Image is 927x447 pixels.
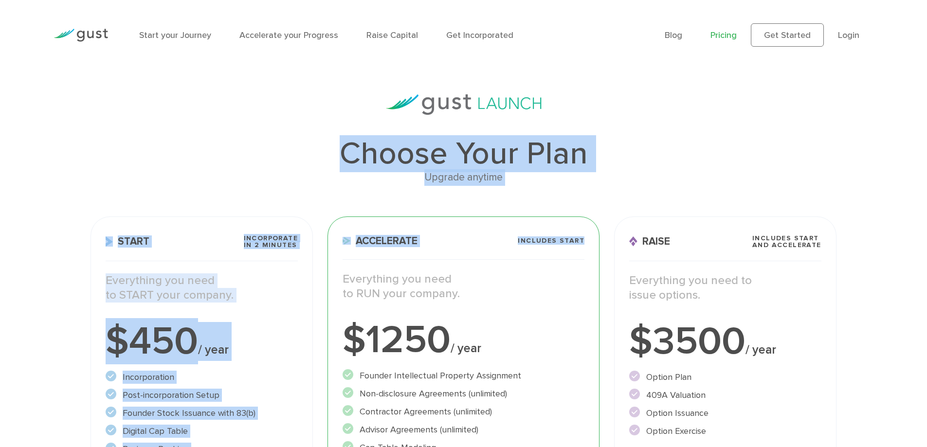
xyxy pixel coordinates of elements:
li: Founder Intellectual Property Assignment [343,369,584,382]
div: $450 [106,322,298,361]
a: Pricing [710,30,737,40]
span: Start [106,236,149,247]
li: Advisor Agreements (unlimited) [343,423,584,436]
span: / year [745,342,776,357]
a: Raise Capital [366,30,418,40]
li: Digital Cap Table [106,425,298,438]
li: 409A Valuation [629,389,821,402]
img: Start Icon X2 [106,236,113,247]
span: Includes START and ACCELERATE [752,235,821,249]
li: Option Plan [629,371,821,384]
div: $1250 [343,321,584,359]
li: Option Issuance [629,407,821,420]
img: Gust Logo [54,29,108,42]
li: Option Exercise [629,425,821,438]
a: Login [838,30,859,40]
span: Includes START [518,237,584,244]
p: Everything you need to issue options. [629,273,821,303]
div: $3500 [629,322,821,361]
li: Non-disclosure Agreements (unlimited) [343,387,584,400]
a: Get Started [751,23,824,47]
li: Post-incorporation Setup [106,389,298,402]
li: Incorporation [106,371,298,384]
a: Accelerate your Progress [239,30,338,40]
span: Accelerate [343,236,418,246]
img: Accelerate Icon [343,237,351,245]
span: / year [198,342,229,357]
p: Everything you need to RUN your company. [343,272,584,301]
img: Raise Icon [629,236,637,247]
a: Start your Journey [139,30,211,40]
h1: Choose Your Plan [91,138,836,169]
div: Upgrade anytime [91,169,836,186]
span: Incorporate in 2 Minutes [244,235,298,249]
span: / year [451,341,481,356]
li: Founder Stock Issuance with 83(b) [106,407,298,420]
a: Get Incorporated [446,30,513,40]
a: Blog [665,30,682,40]
li: Contractor Agreements (unlimited) [343,405,584,418]
span: Raise [629,236,670,247]
img: gust-launch-logos.svg [386,94,542,115]
p: Everything you need to START your company. [106,273,298,303]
